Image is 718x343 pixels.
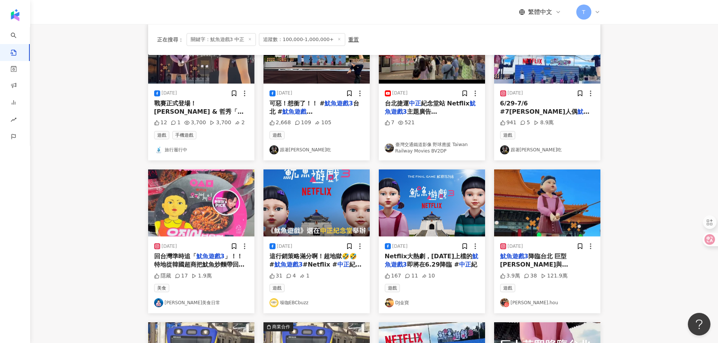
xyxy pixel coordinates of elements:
div: 3,700 [210,119,231,127]
div: 121.9萬 [541,272,568,280]
mark: 魷魚遊戲3 [500,108,589,123]
div: 隱藏 [154,272,171,280]
span: 關鍵字：魷魚遊戲3 中正 [187,33,256,46]
div: 3,700 [184,119,206,127]
div: 109 [295,119,311,127]
span: 這行銷策略滿分啊！超地獄🤣🤣 # [269,253,357,268]
div: 17 [175,272,188,280]
img: KOL Avatar [154,145,163,154]
div: 重置 [348,37,359,43]
span: 主題廣告 [GEOGRAPHIC_DATA]6.29 台北捷運 [385,108,478,132]
div: 2,668 [269,119,291,127]
div: 12 [154,119,167,127]
span: 遊戲 [500,284,515,292]
mark: 中正 [409,100,421,107]
a: KOL Avatar[PERSON_NAME].hou [500,298,594,307]
div: 4 [286,272,296,280]
div: 11 [405,272,418,280]
div: 7 [385,119,395,127]
div: 商業合作 [272,323,290,331]
div: [DATE] [508,90,523,96]
img: post-image [148,169,254,236]
img: logo icon [9,9,21,21]
div: 31 [269,272,283,280]
span: #Netflix # [303,261,337,268]
span: 遊戲 [500,131,515,139]
span: 追蹤數：100,000-1,000,000+ [259,33,346,46]
span: 可惡！想衝了！！ # [269,100,325,107]
div: 38 [524,272,537,280]
span: 紀念堂站 Netflix [421,100,470,107]
img: KOL Avatar [269,145,279,154]
mark: 中正 [337,261,349,268]
div: 941 [500,119,517,127]
span: 6/29-7/6 #7[PERSON_NAME]人偶 [500,100,577,115]
div: 1 [300,272,309,280]
div: 5 [520,119,530,127]
span: 遊戲 [385,284,400,292]
span: 繁體中文 [528,8,552,16]
a: KOL Avatar臺灣交通鐵道影像 野球應援 Taiwan Railway Movies BV2DP [385,142,479,154]
img: KOL Avatar [385,143,394,152]
div: 2 [235,119,245,127]
div: 3.9萬 [500,272,520,280]
div: [DATE] [508,243,523,250]
span: 回台灣準時追「 [154,253,196,260]
mark: 魷魚遊戲3 [500,253,528,260]
mark: 魷魚遊戲3 [196,253,225,260]
span: 遊戲 [154,131,169,139]
img: post-image [494,169,600,236]
mark: 魷魚遊戲3 [274,261,303,268]
span: 遊戲 [269,284,285,292]
div: [DATE] [162,243,177,250]
div: post-image [379,169,485,236]
img: KOL Avatar [500,145,509,154]
span: rise [11,112,17,129]
div: 521 [398,119,415,127]
div: [DATE] [277,243,292,250]
a: KOL Avatar旅行履行中 [154,145,248,154]
div: 1 [171,119,181,127]
span: 即將在6.29降臨 # [407,261,459,268]
div: 8.9萬 [534,119,554,127]
img: KOL Avatar [154,298,163,307]
mark: 魷魚遊戲3 [385,100,476,115]
mark: 中正 [459,261,471,268]
span: 戰賽正式登場！ [PERSON_NAME] & 哲秀「空降」 [154,100,244,124]
span: 紀 [471,261,477,268]
mark: 魷魚遊戲3 [269,108,313,123]
div: [DATE] [277,90,292,96]
a: KOL Avatar噪咖EBCbuzz [269,298,364,307]
span: 美食 [154,284,169,292]
iframe: Help Scout Beacon - Open [688,313,710,335]
img: KOL Avatar [500,298,509,307]
a: KOL Avatar跟著[PERSON_NAME]吃 [500,145,594,154]
span: 紀念堂 [269,261,361,276]
img: post-image [263,169,370,236]
img: KOL Avatar [269,298,279,307]
a: KOL AvatarDJ金寶 [385,298,479,307]
div: [DATE] [162,90,177,96]
span: 台北 # [269,100,359,115]
span: 降臨台北 巨型[PERSON_NAME]與[PERSON_NAME]娃娃降臨台北 喜歡魷魚遊戲的趕快到 [500,253,592,285]
img: KOL Avatar [385,298,394,307]
span: Netflix大熱劇，[DATE]上檔的 [385,253,472,260]
div: [DATE] [392,90,408,96]
a: KOL Avatar跟著[PERSON_NAME]吃 [269,145,364,154]
div: 105 [315,119,331,127]
div: 1.9萬 [191,272,211,280]
span: T [582,8,585,16]
span: 正在搜尋 ： [157,37,184,43]
div: [DATE] [392,243,408,250]
span: 遊戲 [269,131,285,139]
a: search [11,27,26,56]
div: 167 [385,272,401,280]
a: KOL Avatar[PERSON_NAME]美食日常 [154,298,248,307]
div: 10 [422,272,435,280]
span: 台北捷運 [385,100,409,107]
mark: 魷魚遊戲3 [325,100,353,107]
span: 手機遊戲 [172,131,196,139]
